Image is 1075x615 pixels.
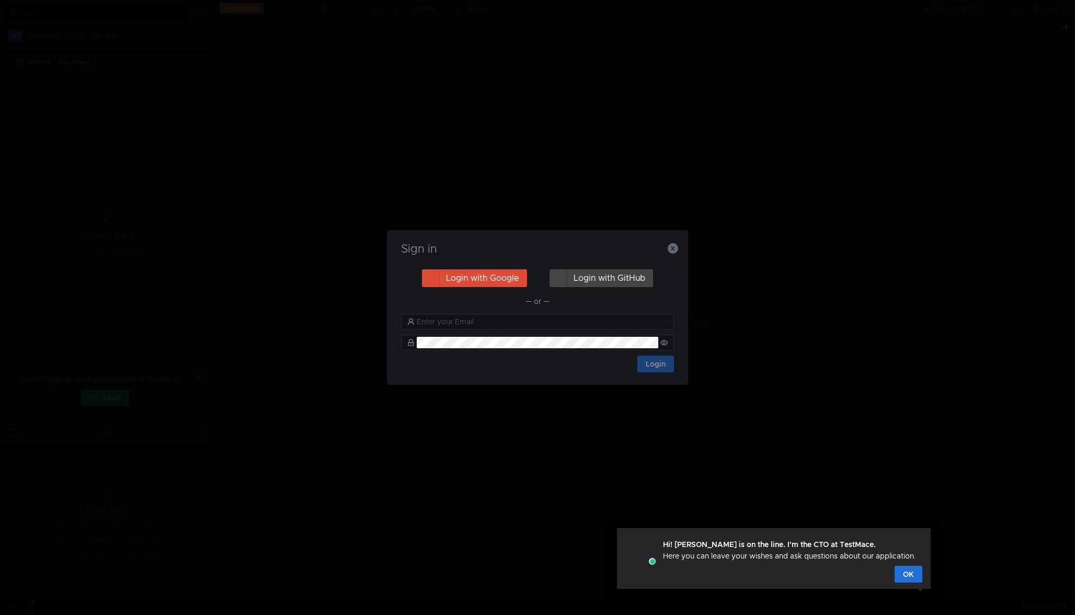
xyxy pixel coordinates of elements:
[401,295,674,307] div: — or —
[895,566,922,583] button: OK
[550,269,653,287] button: Login with GitHub
[422,269,527,287] button: Login with Google
[663,539,916,562] div: Here you can leave your wishes and ask questions about our application.
[417,316,668,327] input: Enter your Email
[663,540,876,549] strong: Hi! [PERSON_NAME] is on the line. I'm the CTO at TestMace.
[399,243,676,255] h3: Sign in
